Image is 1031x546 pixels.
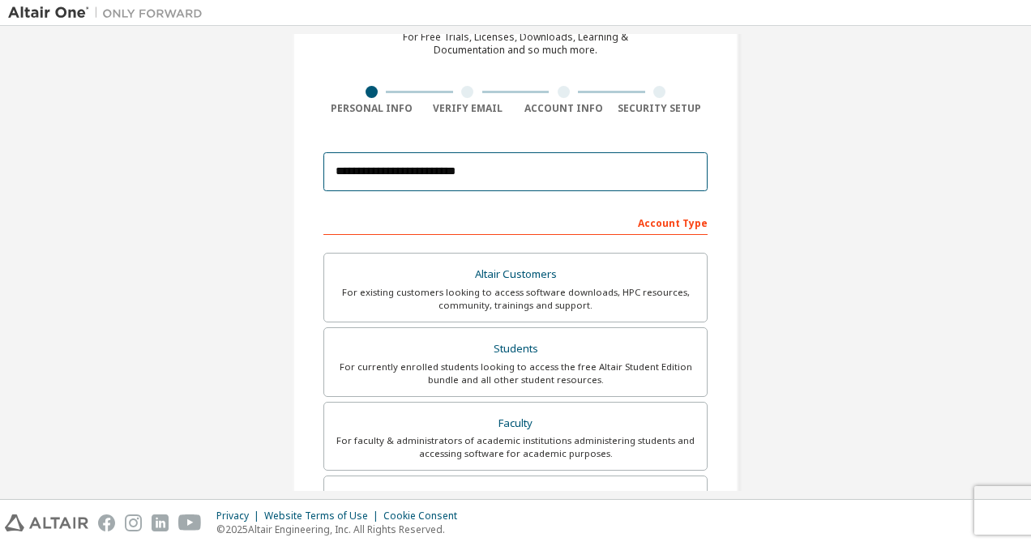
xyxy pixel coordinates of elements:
div: Security Setup [612,102,708,115]
div: For existing customers looking to access software downloads, HPC resources, community, trainings ... [334,286,697,312]
div: Privacy [216,510,264,523]
div: Verify Email [420,102,516,115]
div: Everyone else [334,486,697,509]
div: Personal Info [323,102,420,115]
img: Altair One [8,5,211,21]
div: Altair Customers [334,263,697,286]
div: For faculty & administrators of academic institutions administering students and accessing softwa... [334,434,697,460]
div: For Free Trials, Licenses, Downloads, Learning & Documentation and so much more. [403,31,628,57]
div: Students [334,338,697,360]
img: instagram.svg [125,514,142,531]
img: altair_logo.svg [5,514,88,531]
img: facebook.svg [98,514,115,531]
div: Website Terms of Use [264,510,383,523]
div: Account Type [323,209,708,235]
div: Faculty [334,412,697,435]
div: For currently enrolled students looking to access the free Altair Student Edition bundle and all ... [334,360,697,386]
div: Cookie Consent [383,510,467,523]
img: youtube.svg [178,514,202,531]
img: linkedin.svg [152,514,169,531]
p: © 2025 Altair Engineering, Inc. All Rights Reserved. [216,523,467,536]
div: Account Info [515,102,612,115]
